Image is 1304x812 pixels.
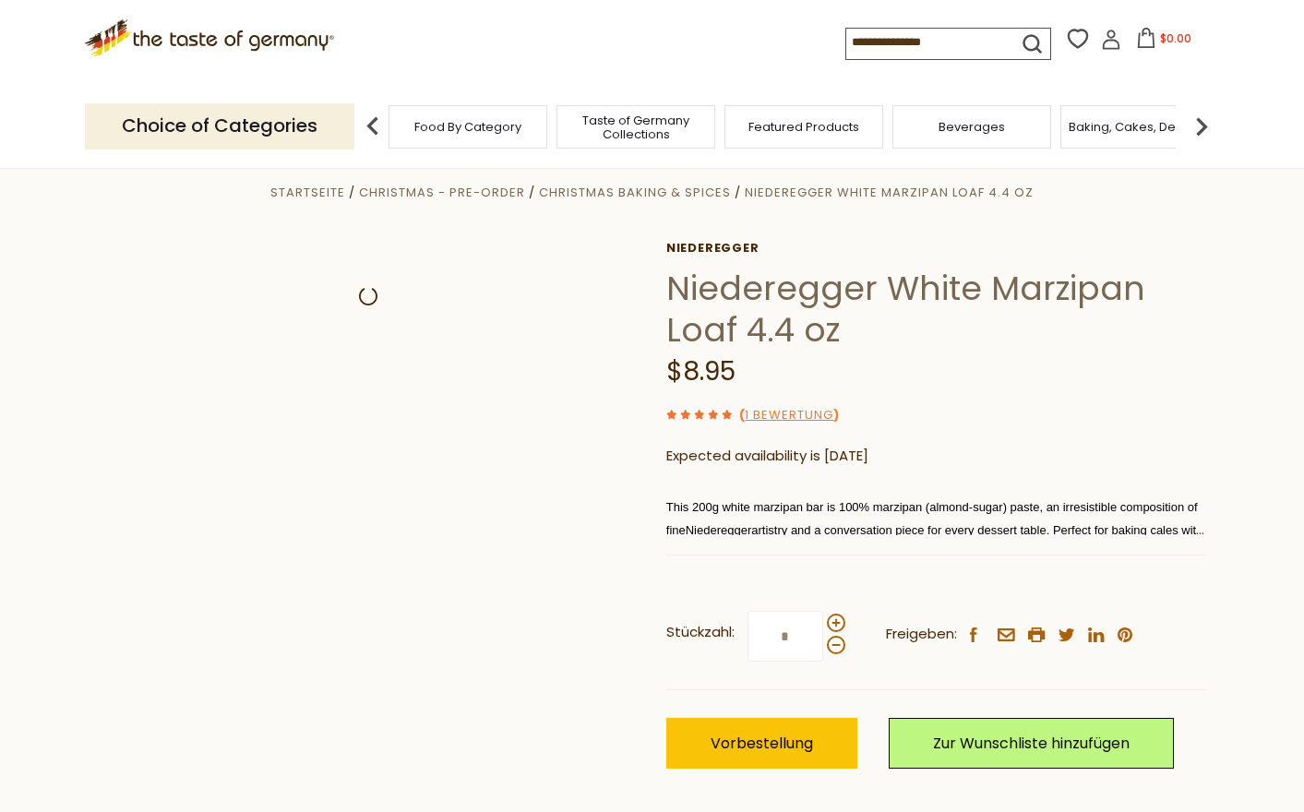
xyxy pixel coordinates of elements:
[539,184,731,201] a: Christmas Baking & Spices
[748,611,823,662] input: Stückzahl:
[666,621,735,644] strong: Stückzahl:
[1125,28,1203,55] button: $0.00
[1183,108,1220,145] img: next arrow
[666,353,736,389] span: $8.95
[1160,30,1191,46] span: $0.00
[889,718,1174,769] a: Zur Wunschliste hinzufügen
[886,623,957,646] span: Freigeben:
[1069,120,1212,134] a: Baking, Cakes, Desserts
[666,445,1206,468] p: Expected availability is [DATE]
[562,113,710,141] a: Taste of Germany Collections
[666,718,857,769] button: Vorbestellung
[686,523,752,537] span: Niederegger
[414,120,521,134] a: Food By Category
[666,500,1198,537] span: This 200g white marzipan bar is 100% marzipan (almond-sugar) paste, an irresistible composition o...
[85,103,354,149] p: Choice of Categories
[359,184,525,201] a: Christmas - PRE-ORDER
[270,184,345,201] a: Startseite
[745,406,833,425] a: 1 Bewertung
[748,120,859,134] a: Featured Products
[354,108,391,145] img: previous arrow
[745,184,1034,201] a: Niederegger White Marzipan Loaf 4.4 oz
[666,241,1206,256] a: Niederegger
[939,120,1005,134] a: Beverages
[666,268,1206,351] h1: Niederegger White Marzipan Loaf 4.4 oz
[711,733,813,754] span: Vorbestellung
[739,406,839,424] span: ( )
